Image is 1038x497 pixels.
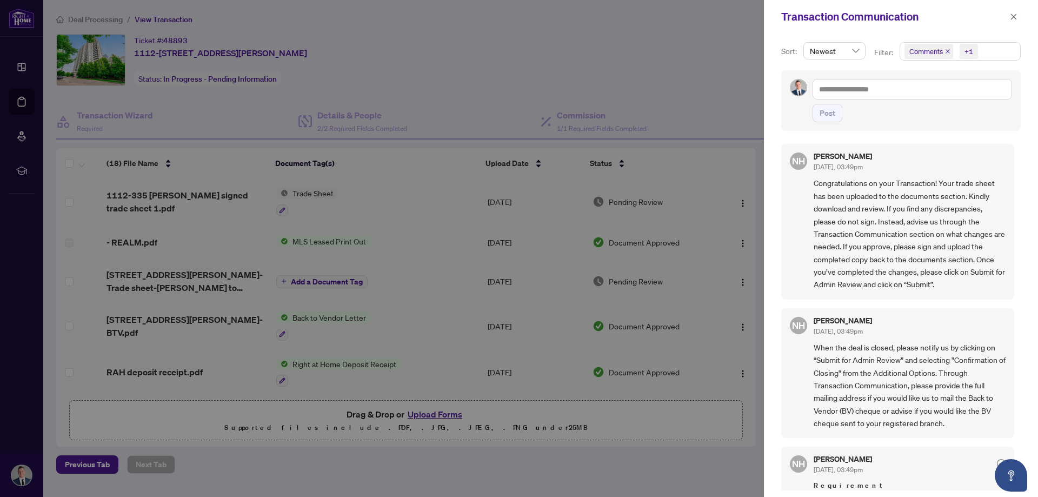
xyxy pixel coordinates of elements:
[814,455,872,463] h5: [PERSON_NAME]
[997,459,1006,468] span: check-circle
[814,480,1006,491] span: Requirement
[814,466,863,474] span: [DATE], 03:49pm
[792,457,805,471] span: NH
[814,341,1006,430] span: When the deal is closed, please notify us by clicking on “Submit for Admin Review” and selecting ...
[810,43,859,59] span: Newest
[964,46,973,57] div: +1
[814,153,872,160] h5: [PERSON_NAME]
[792,154,805,168] span: NH
[813,104,842,122] button: Post
[945,49,950,54] span: close
[814,177,1006,290] span: Congratulations on your Transaction! Your trade sheet has been uploaded to the documents section....
[874,47,895,58] p: Filter:
[814,163,863,171] span: [DATE], 03:49pm
[792,319,805,333] span: NH
[909,46,943,57] span: Comments
[781,45,799,57] p: Sort:
[790,79,807,96] img: Profile Icon
[781,9,1007,25] div: Transaction Communication
[995,459,1027,492] button: Open asap
[814,327,863,335] span: [DATE], 03:49pm
[1010,13,1017,21] span: close
[904,44,953,59] span: Comments
[814,317,872,324] h5: [PERSON_NAME]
